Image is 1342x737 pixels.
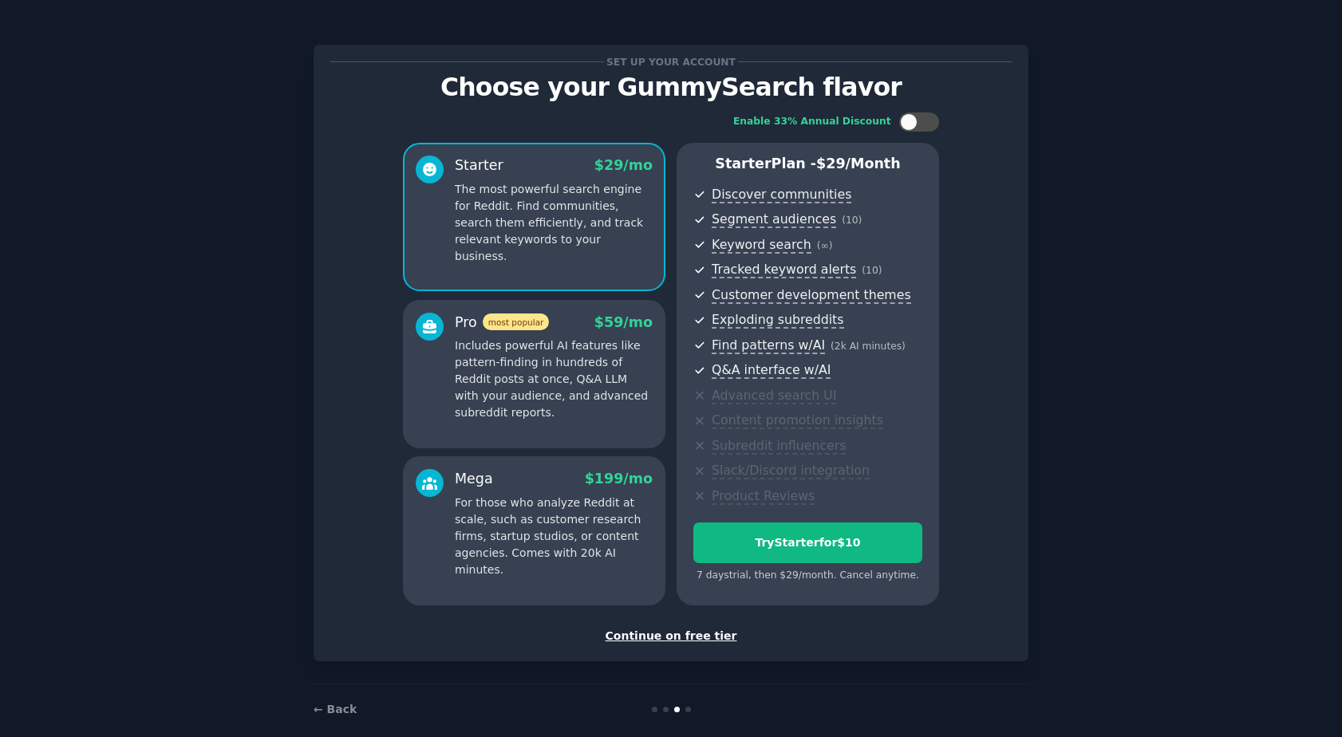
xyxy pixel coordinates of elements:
[712,412,883,429] span: Content promotion insights
[314,703,357,715] a: ← Back
[817,240,833,251] span: ( ∞ )
[712,463,870,479] span: Slack/Discord integration
[483,313,550,330] span: most popular
[330,628,1012,644] div: Continue on free tier
[455,313,549,333] div: Pro
[594,314,653,330] span: $ 59 /mo
[585,471,653,487] span: $ 199 /mo
[712,488,815,505] span: Product Reviews
[712,388,836,404] span: Advanced search UI
[330,73,1012,101] p: Choose your GummySearch flavor
[712,211,836,228] span: Segment audiences
[831,341,906,352] span: ( 2k AI minutes )
[455,469,493,489] div: Mega
[712,262,856,278] span: Tracked keyword alerts
[712,438,846,455] span: Subreddit influencers
[693,154,922,174] p: Starter Plan -
[733,115,891,129] div: Enable 33% Annual Discount
[712,337,825,354] span: Find patterns w/AI
[693,569,922,583] div: 7 days trial, then $ 29 /month . Cancel anytime.
[455,495,653,578] p: For those who analyze Reddit at scale, such as customer research firms, startup studios, or conte...
[694,534,922,551] div: Try Starter for $10
[594,157,653,173] span: $ 29 /mo
[712,187,851,203] span: Discover communities
[842,215,862,226] span: ( 10 )
[712,237,811,254] span: Keyword search
[455,156,503,175] div: Starter
[604,53,739,70] span: Set up your account
[712,287,911,304] span: Customer development themes
[862,265,882,276] span: ( 10 )
[712,312,843,329] span: Exploding subreddits
[455,181,653,265] p: The most powerful search engine for Reddit. Find communities, search them efficiently, and track ...
[712,362,831,379] span: Q&A interface w/AI
[455,337,653,421] p: Includes powerful AI features like pattern-finding in hundreds of Reddit posts at once, Q&A LLM w...
[693,522,922,563] button: TryStarterfor$10
[816,156,901,171] span: $ 29 /month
